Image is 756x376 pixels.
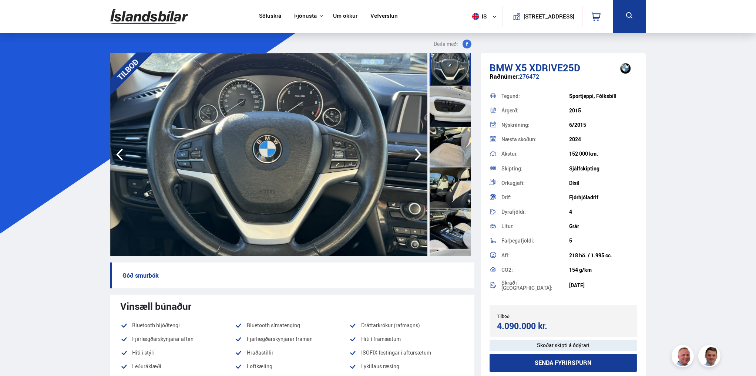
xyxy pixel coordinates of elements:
img: G0Ugv5HjCgRt.svg [110,4,188,28]
p: Góð smurbók [110,262,474,288]
div: 154 g/km [569,267,637,273]
div: Litur: [501,224,569,229]
div: 2015 [569,108,637,114]
div: Nýskráning: [501,122,569,128]
li: Fjarlægðarskynjarar framan [235,335,349,343]
img: siFngHWaQ9KaOqBr.png [673,346,695,368]
img: 2427731.jpeg [110,53,427,256]
div: Næsta skoðun: [501,137,569,142]
div: Drif: [501,195,569,200]
div: Grár [569,223,637,229]
div: Tilboð: [497,314,563,319]
button: Þjónusta [294,13,317,20]
li: Bluetooth símatenging [235,321,349,330]
div: 5 [569,238,637,244]
img: FbJEzSuNWCJXmdc-.webp [699,346,722,368]
div: Dyrafjöldi: [501,209,569,214]
button: Senda fyrirspurn [490,354,637,372]
div: Afl: [501,253,569,258]
a: [STREET_ADDRESS] [507,6,578,27]
button: Deila með: [431,40,474,48]
img: brand logo [611,57,640,80]
li: Hiti í stýri [121,348,235,357]
div: Sjálfskipting [569,166,637,172]
div: Skipting: [501,166,569,171]
li: ISOFIX festingar í aftursætum [349,348,464,357]
li: Lykillaus ræsing [349,362,464,371]
img: 2427733.jpeg [427,53,745,256]
div: Skráð í [GEOGRAPHIC_DATA]: [501,280,569,291]
li: Hiti í framsætum [349,335,464,343]
div: 2024 [569,136,637,142]
li: Fjarlægðarskynjarar aftan [121,335,235,343]
li: Hraðastillir [235,348,349,357]
div: [DATE] [569,282,637,288]
div: 276472 [490,73,637,88]
div: Fjórhjóladrif [569,194,637,200]
div: 6/2015 [569,122,637,128]
li: Loftkæling [235,362,349,371]
div: 4 [569,209,637,215]
div: Sportjeppi, Fólksbíll [569,93,637,99]
div: Vinsæll búnaður [121,301,464,312]
div: Árgerð: [501,108,569,113]
div: 218 hö. / 1.995 cc. [569,253,637,258]
li: Bluetooth hljóðtengi [121,321,235,330]
div: 4.090.000 kr. [497,321,561,331]
div: Orkugjafi: [501,180,569,186]
li: Dráttarkrókur (rafmagns) [349,321,464,330]
span: X5 XDRIVE25D [515,61,580,74]
button: [STREET_ADDRESS] [527,13,572,20]
div: Farþegafjöldi: [501,238,569,243]
span: Raðnúmer: [490,72,519,81]
button: is [469,6,503,27]
div: Akstur: [501,151,569,156]
div: Dísil [569,180,637,186]
span: BMW [490,61,513,74]
div: TILBOÐ [100,42,155,97]
a: Um okkur [333,13,357,20]
div: 152 000 km. [569,151,637,157]
a: Söluskrá [259,13,281,20]
img: svg+xml;base64,PHN2ZyB4bWxucz0iaHR0cDovL3d3dy53My5vcmcvMjAwMC9zdmciIHdpZHRoPSI1MTIiIGhlaWdodD0iNT... [472,13,479,20]
li: Leðuráklæði [121,362,235,371]
span: Deila með: [434,40,458,48]
a: Vefverslun [370,13,398,20]
div: Skoðar skipti á ódýrari [490,340,637,351]
button: Opna LiveChat spjallviðmót [6,3,28,25]
span: is [469,13,488,20]
div: Tegund: [501,94,569,99]
div: CO2: [501,267,569,272]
